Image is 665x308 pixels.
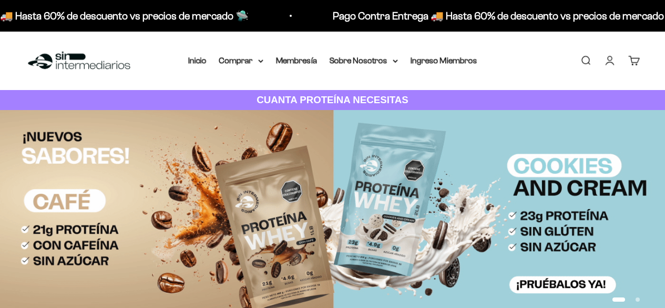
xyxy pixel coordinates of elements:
[219,54,263,67] summary: Comprar
[411,56,477,65] a: Ingreso Miembros
[257,94,408,105] strong: CUANTA PROTEÍNA NECESITAS
[330,54,398,67] summary: Sobre Nosotros
[276,56,317,65] a: Membresía
[188,56,207,65] a: Inicio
